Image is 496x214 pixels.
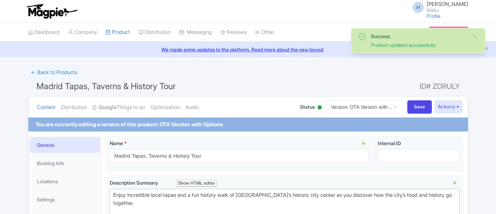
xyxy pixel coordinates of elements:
a: ← Back to Products [28,66,80,79]
a: Distribution [61,97,87,119]
a: General [30,137,100,153]
span: H [413,2,424,13]
span: Name [110,140,123,146]
a: Profile [427,13,441,19]
button: Actions [435,100,462,113]
a: Locations [30,173,100,189]
div: Product updated successfully [371,41,467,49]
a: GoogleThings to do [93,97,145,119]
a: H [PERSON_NAME] Walks [408,1,468,13]
a: Product [106,23,130,42]
a: Settings [30,192,100,207]
span: Internal ID [378,140,401,146]
input: Save [407,100,432,114]
div: Success [371,33,467,40]
a: Version: OTA Version with ... [326,100,402,114]
a: Other [255,23,274,42]
span: Madrid Tapas, Taverns & History Tour [36,81,176,91]
a: Subscription [429,27,468,37]
a: Distribution [138,23,171,42]
button: Close [473,33,478,41]
img: logo-ab69f6fb50320c5b225c76a69d11143b.png [25,3,79,19]
a: Company [68,23,97,42]
div: Show HTML editor [177,180,217,187]
span: ID# ZDRULY [420,79,460,93]
button: Close announcement [484,45,489,53]
div: You are currently editing a version of this product: OTA Version with Options [35,121,223,129]
span: Status [300,103,315,110]
a: Messaging [179,23,212,42]
a: Optimization [151,97,180,119]
a: Reviews [220,23,246,42]
span: [PERSON_NAME] [427,1,468,7]
a: We made some updates to the platform. Read more about the new layout [4,46,492,53]
strong: Google [99,104,116,112]
div: Active [316,102,323,113]
small: Walks [427,8,468,13]
a: Booking Info [30,155,100,171]
a: Dashboard [28,23,60,42]
a: Audio [185,97,199,119]
span: Description Summary [110,180,159,186]
a: Content [37,97,55,119]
